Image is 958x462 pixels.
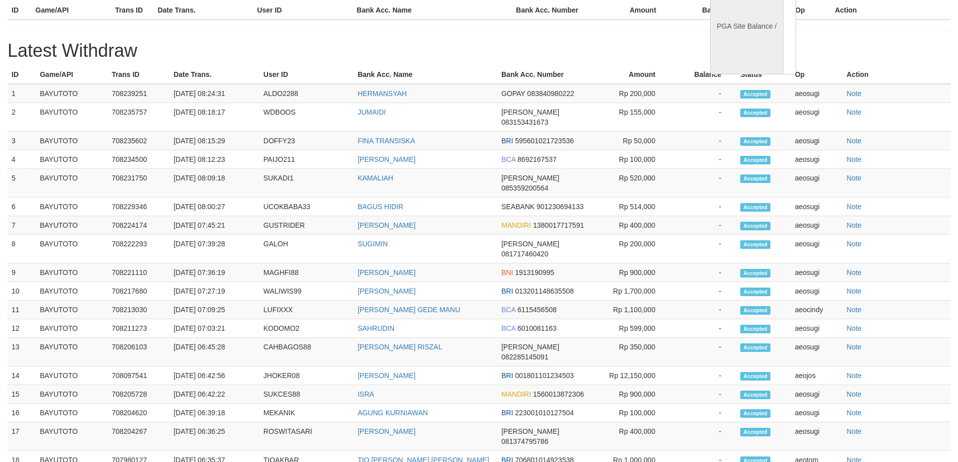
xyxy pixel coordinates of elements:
[593,338,670,366] td: Rp 350,000
[259,301,354,319] td: LUFIXXX
[593,84,670,103] td: Rp 200,000
[593,422,670,451] td: Rp 400,000
[847,89,862,98] a: Note
[36,216,108,235] td: BAYUTOTO
[670,301,736,319] td: -
[169,338,259,366] td: [DATE] 06:45:28
[358,372,415,380] a: [PERSON_NAME]
[501,250,548,258] span: 081717460420
[353,1,512,20] th: Bank Acc. Name
[169,235,259,263] td: [DATE] 07:39:28
[36,301,108,319] td: BAYUTOTO
[670,282,736,301] td: -
[169,319,259,338] td: [DATE] 07:03:21
[501,268,513,276] span: BNI
[670,263,736,282] td: -
[358,390,374,398] a: ISRA
[501,390,531,398] span: MANDIRI
[259,65,354,84] th: User ID
[36,84,108,103] td: BAYUTOTO
[791,216,843,235] td: aeosugi
[515,287,574,295] span: 013201148635508
[847,306,862,314] a: Note
[740,372,770,381] span: Accepted
[169,169,259,198] td: [DATE] 08:09:18
[169,132,259,150] td: [DATE] 08:15:29
[8,169,36,198] td: 5
[593,301,670,319] td: Rp 1,100,000
[593,198,670,216] td: Rp 514,000
[153,1,253,20] th: Date Trans.
[515,372,574,380] span: 001801101234503
[169,404,259,422] td: [DATE] 06:39:18
[36,385,108,404] td: BAYUTOTO
[108,263,169,282] td: 708221110
[36,150,108,169] td: BAYUTOTO
[501,427,559,435] span: [PERSON_NAME]
[358,427,415,435] a: [PERSON_NAME]
[169,301,259,319] td: [DATE] 07:09:25
[740,90,770,99] span: Accepted
[847,108,862,116] a: Note
[259,235,354,263] td: GALOH
[670,235,736,263] td: -
[740,269,770,278] span: Accepted
[36,366,108,385] td: BAYUTOTO
[670,422,736,451] td: -
[169,263,259,282] td: [DATE] 07:36:19
[169,103,259,132] td: [DATE] 08:18:17
[8,198,36,216] td: 6
[358,343,442,351] a: [PERSON_NAME] RISZAL
[670,338,736,366] td: -
[108,169,169,198] td: 708231750
[8,235,36,263] td: 8
[32,1,111,20] th: Game/API
[259,84,354,103] td: ALDO2288
[740,288,770,296] span: Accepted
[36,338,108,366] td: BAYUTOTO
[533,221,584,229] span: 1380017717591
[8,65,36,84] th: ID
[8,301,36,319] td: 11
[354,65,497,84] th: Bank Acc. Name
[259,319,354,338] td: KODOMO2
[847,427,862,435] a: Note
[501,155,515,163] span: BCA
[169,282,259,301] td: [DATE] 07:27:19
[740,428,770,436] span: Accepted
[517,324,557,332] span: 6010081163
[847,287,862,295] a: Note
[791,404,843,422] td: aeosugi
[593,366,670,385] td: Rp 12,150,000
[36,422,108,451] td: BAYUTOTO
[169,84,259,103] td: [DATE] 08:24:31
[259,338,354,366] td: CAHBAGOS88
[108,132,169,150] td: 708235602
[847,390,862,398] a: Note
[670,366,736,385] td: -
[512,1,591,20] th: Bank Acc. Number
[36,319,108,338] td: BAYUTOTO
[8,282,36,301] td: 10
[591,1,671,20] th: Amount
[358,306,460,314] a: [PERSON_NAME] GEDE MANU
[169,216,259,235] td: [DATE] 07:45:21
[8,84,36,103] td: 1
[593,150,670,169] td: Rp 100,000
[515,137,574,145] span: 595601021723536
[847,409,862,417] a: Note
[259,103,354,132] td: WDBOOS
[358,174,393,182] a: KAMALIAH
[259,404,354,422] td: MEKANIK
[847,240,862,248] a: Note
[791,150,843,169] td: aeosugi
[259,169,354,198] td: SUKADI1
[593,132,670,150] td: Rp 50,000
[36,198,108,216] td: BAYUTOTO
[501,89,525,98] span: GOPAY
[593,282,670,301] td: Rp 1,700,000
[108,103,169,132] td: 708235757
[169,366,259,385] td: [DATE] 06:42:56
[517,306,557,314] span: 6115456508
[740,240,770,249] span: Accepted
